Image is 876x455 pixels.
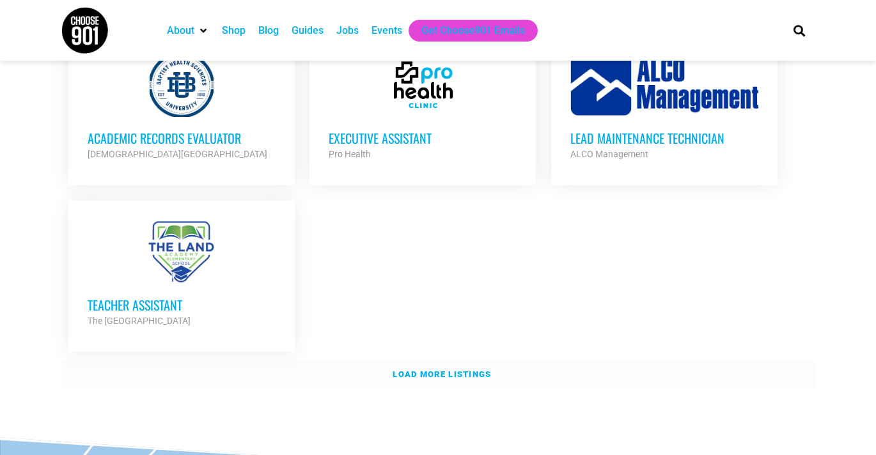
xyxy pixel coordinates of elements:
div: About [160,20,215,42]
a: Executive Assistant Pro Health [309,34,536,181]
a: Teacher Assistant The [GEOGRAPHIC_DATA] [68,201,295,348]
a: Lead Maintenance Technician ALCO Management [551,34,778,181]
h3: Lead Maintenance Technician [570,130,758,146]
a: Guides [292,23,324,38]
strong: Pro Health [329,149,371,159]
a: Load more listings [61,360,815,389]
div: Search [789,20,810,41]
h3: Academic Records Evaluator [88,130,276,146]
a: About [167,23,194,38]
h3: Executive Assistant [329,130,517,146]
a: Jobs [336,23,359,38]
strong: Load more listings [393,369,491,379]
nav: Main nav [160,20,772,42]
a: Academic Records Evaluator [DEMOGRAPHIC_DATA][GEOGRAPHIC_DATA] [68,34,295,181]
a: Shop [222,23,246,38]
a: Events [372,23,402,38]
a: Blog [258,23,279,38]
strong: ALCO Management [570,149,648,159]
strong: The [GEOGRAPHIC_DATA] [88,316,191,326]
strong: [DEMOGRAPHIC_DATA][GEOGRAPHIC_DATA] [88,149,267,159]
h3: Teacher Assistant [88,297,276,313]
a: Get Choose901 Emails [421,23,525,38]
